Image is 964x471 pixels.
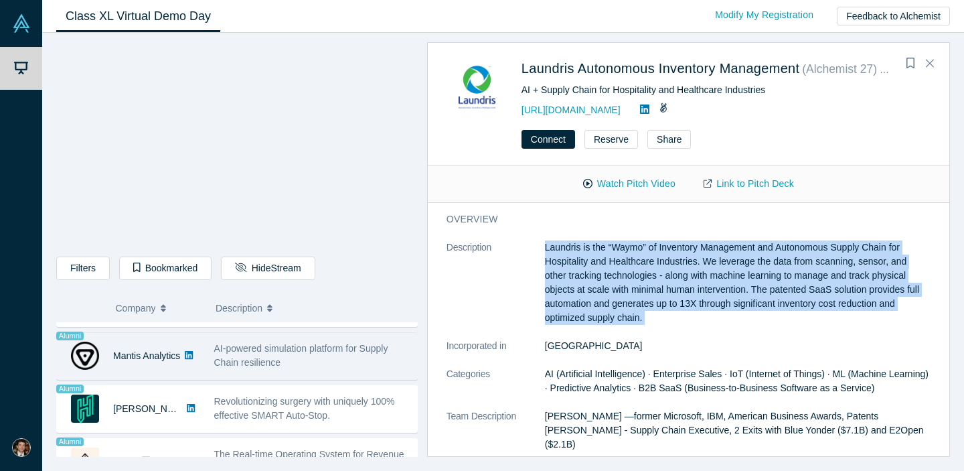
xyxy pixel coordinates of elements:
[837,7,950,25] button: Feedback to Alchemist
[880,66,907,74] span: Alumni
[56,332,84,340] span: Alumni
[214,396,395,421] span: Revolutionizing surgery with uniquely 100% effective SMART Auto-Stop.
[545,368,929,393] span: AI (Artificial Intelligence) · Enterprise Sales · IoT (Internet of Things) · ML (Machine Learning...
[214,343,388,368] span: AI-powered simulation platform for Supply Chain resilience
[545,409,931,452] p: [PERSON_NAME] —former Microsoft, IBM, American Business Awards, Patents [PERSON_NAME] - Supply Ch...
[56,257,110,280] button: Filters
[12,14,31,33] img: Alchemist Vault Logo
[701,3,827,27] a: Modify My Registration
[521,105,621,115] a: [URL][DOMAIN_NAME]
[447,367,545,409] dt: Categories
[116,294,202,322] button: Company
[447,409,545,466] dt: Team Description
[116,294,156,322] span: Company
[113,403,227,414] a: [PERSON_NAME] Surgical
[71,342,99,370] img: Mantis Analytics's Logo
[569,172,690,196] button: Watch Pitch Video
[584,130,638,149] button: Reserve
[57,44,417,247] iframe: To enrich screen reader interactions, please activate Accessibility in Grammarly extension settings
[119,257,212,280] button: Bookmarked
[71,395,99,423] img: Hubly Surgical's Logo
[56,385,84,393] span: Alumni
[447,241,545,339] dt: Description
[216,294,262,322] span: Description
[920,53,940,74] button: Close
[113,456,137,467] a: [URL]
[216,294,408,322] button: Description
[113,350,180,361] a: Mantis Analytics
[447,58,507,119] img: Laundris Autonomous Inventory Management's Logo
[56,438,84,446] span: Alumni
[521,83,931,97] div: AI + Supply Chain for Hospitality and Healthcare Industries
[521,61,800,76] a: Laundris Autonomous Inventory Management
[647,130,691,149] button: Share
[545,241,931,325] p: Laundris is the “Waymo” of Inventory Management and Autonomous Supply Chain for Hospitality and H...
[521,130,575,149] button: Connect
[56,1,220,32] a: Class XL Virtual Demo Day
[12,438,31,457] img: Schaffer Ochstein's Account
[447,339,545,367] dt: Incorporated in
[690,172,808,196] a: Link to Pitch Deck
[221,257,315,280] button: HideStream
[901,54,920,73] button: Bookmark
[447,212,912,226] h3: overview
[545,339,931,353] dd: [GEOGRAPHIC_DATA]
[802,62,877,76] small: ( Alchemist 27 )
